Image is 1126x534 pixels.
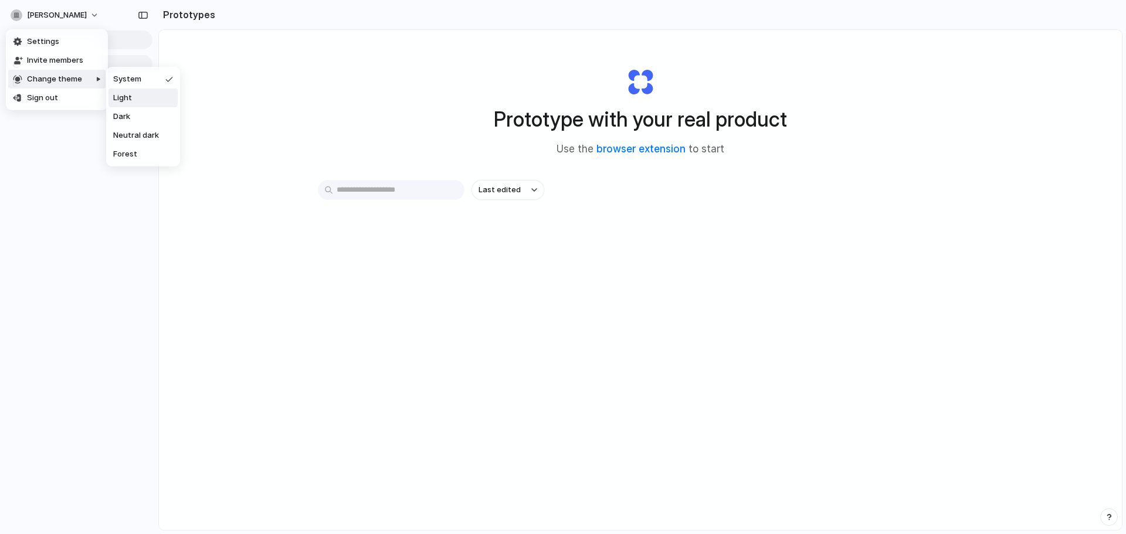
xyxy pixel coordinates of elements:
span: Sign out [27,92,58,104]
span: Neutral dark [113,130,159,141]
span: Invite members [27,55,83,66]
span: Forest [113,148,137,160]
span: Change theme [27,73,82,85]
span: Settings [27,36,59,47]
span: Light [113,92,132,104]
span: System [113,73,141,85]
span: Dark [113,111,130,123]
